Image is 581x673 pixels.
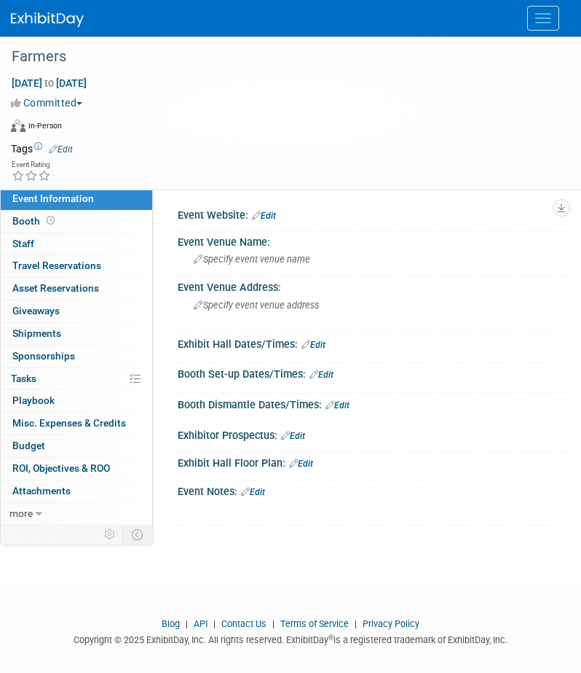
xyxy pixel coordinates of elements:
[178,481,570,499] div: Event Notes:
[12,462,110,474] span: ROI, Objectives & ROO
[1,413,152,435] a: Misc. Expenses & Credits
[11,373,36,384] span: Tasks
[1,346,152,367] a: Sponsorships
[12,260,101,271] span: Travel Reservations
[194,254,310,265] span: Specify event venue name
[363,618,419,629] a: Privacy Policy
[7,44,552,70] div: Farmers
[1,278,152,300] a: Asset Reservations
[1,211,152,233] a: Booth
[281,431,305,441] a: Edit
[11,117,563,139] div: Event Format
[241,487,265,497] a: Edit
[1,255,152,277] a: Travel Reservations
[182,618,191,629] span: |
[1,503,152,525] a: more
[98,525,123,544] td: Personalize Event Tab Strip
[280,618,349,629] a: Terms of Service
[12,417,126,429] span: Misc. Expenses & Credits
[12,238,34,249] span: Staff
[221,618,266,629] a: Contact Us
[1,435,152,457] a: Budget
[123,525,153,544] td: Toggle Event Tabs
[12,305,60,316] span: Giveaways
[11,120,25,131] img: Format-Inperson.png
[1,233,152,255] a: Staff
[1,458,152,480] a: ROI, Objectives & ROO
[289,459,313,469] a: Edit
[194,618,207,629] a: API
[1,323,152,345] a: Shipments
[12,192,94,204] span: Event Information
[1,481,152,502] a: Attachments
[328,634,333,642] sup: ®
[269,618,278,629] span: |
[12,161,51,168] div: Event Rating
[12,394,55,406] span: Playbook
[42,77,56,89] span: to
[12,215,58,227] span: Booth
[301,340,325,350] a: Edit
[12,485,71,497] span: Attachments
[12,440,45,451] span: Budget
[178,452,570,471] div: Exhibit Hall Floor Plan:
[1,188,152,210] a: Event Information
[178,231,570,249] div: Event Venue Name:
[49,144,73,155] a: Edit
[11,96,88,110] button: Committed
[162,618,180,629] a: Blog
[11,77,87,90] span: [DATE] [DATE]
[178,363,570,382] div: Booth Set-up Dates/Times:
[12,327,61,339] span: Shipments
[194,300,319,311] span: Specify event venue address
[527,6,559,31] button: Menu
[309,370,333,380] a: Edit
[1,390,152,412] a: Playbook
[210,618,219,629] span: |
[9,507,33,519] span: more
[178,276,570,295] div: Event Venue Address:
[1,368,152,390] a: Tasks
[28,120,62,131] div: In-Person
[12,350,75,362] span: Sponsorships
[11,141,73,156] td: Tags
[11,12,84,27] img: ExhibitDay
[178,424,570,443] div: Exhibitor Prospectus:
[325,400,349,411] a: Edit
[351,618,360,629] span: |
[178,204,570,223] div: Event Website:
[252,211,276,221] a: Edit
[178,333,570,352] div: Exhibit Hall Dates/Times:
[44,215,58,226] span: Booth not reserved yet
[178,394,570,413] div: Booth Dismantle Dates/Times:
[12,282,99,294] span: Asset Reservations
[1,300,152,322] a: Giveaways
